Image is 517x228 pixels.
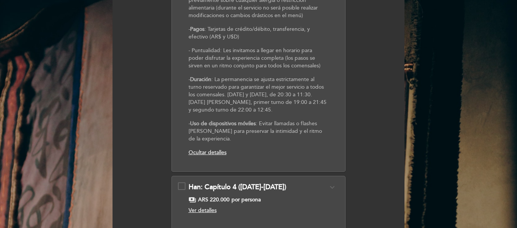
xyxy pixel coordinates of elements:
i: expand_more [328,183,337,192]
strong: Pagos [190,26,205,32]
span: : Tarjetas de crédito/débito, transferencia, y efectivo (AR$ y U$D) [189,26,310,40]
span: - Puntualidad: Les invitamos a llegar en horario para poder disfrutar la experiencia completa (lo... [189,47,320,69]
span: ARS 220.000 [198,196,230,204]
span: Han: Capítulo 4 ([DATE]-[DATE]) [189,183,286,191]
span: : Evitar llamadas o flashes [PERSON_NAME] para preservar la intimidad y el ritmo de la experiencia. [189,120,322,142]
button: expand_more [325,182,339,192]
span: Ver detalles [189,207,217,214]
span: : La permanencia se ajusta estrictamente al turno reservado para garantizar el mejor servicio a t... [189,76,327,113]
span: - [189,26,190,32]
span: por persona [232,196,261,204]
span: Ocultar detalles [189,149,227,156]
span: payments [189,196,196,204]
md-checkbox: Han: Capítulo 4 (Octubre-Diciembre 2025) expand_more Capítulo 4: Una experiencia única de 13 tiem... [178,182,339,217]
span: - [189,76,190,83]
strong: Duración [190,76,211,83]
span: - [189,120,190,127]
strong: Uso de dispositivos móviles [190,120,256,127]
